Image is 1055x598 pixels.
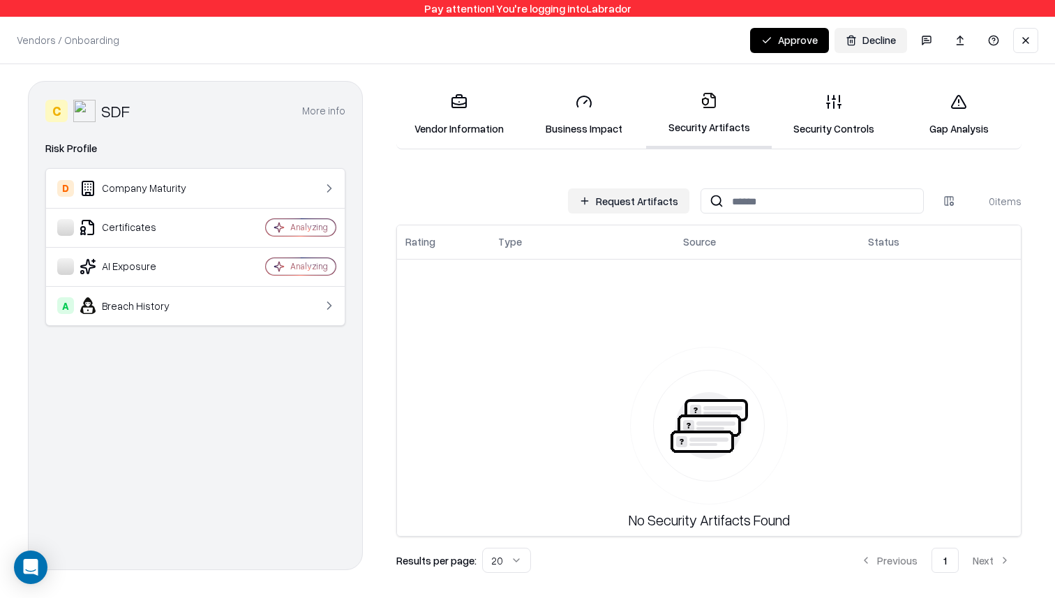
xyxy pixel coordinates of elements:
div: A [57,297,74,314]
a: Vendor Information [396,82,521,147]
img: SDF [73,100,96,122]
div: No Security Artifacts Found [629,510,790,530]
nav: pagination [849,548,1022,573]
a: Security Controls [772,82,897,147]
div: Analyzing [290,221,328,233]
div: Source [683,234,716,249]
div: Breach History [57,297,224,314]
div: Company Maturity [57,180,224,197]
a: Business Impact [521,82,646,147]
div: SDF [101,100,130,122]
div: Risk Profile [45,140,345,157]
p: Vendors / Onboarding [17,33,119,47]
a: Security Artifacts [646,81,771,149]
div: Analyzing [290,260,328,272]
div: D [57,180,74,197]
button: 1 [931,548,959,573]
div: AI Exposure [57,258,224,275]
div: 0 items [966,194,1022,209]
div: Type [498,234,522,249]
button: Approve [750,28,829,53]
div: C [45,100,68,122]
div: Open Intercom Messenger [14,551,47,584]
div: Certificates [57,219,224,236]
p: Results per page: [396,553,477,568]
div: Status [868,234,899,249]
a: Gap Analysis [897,82,1022,147]
div: Rating [405,234,435,249]
button: Decline [835,28,907,53]
button: More info [302,98,345,124]
button: Request Artifacts [568,188,689,214]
